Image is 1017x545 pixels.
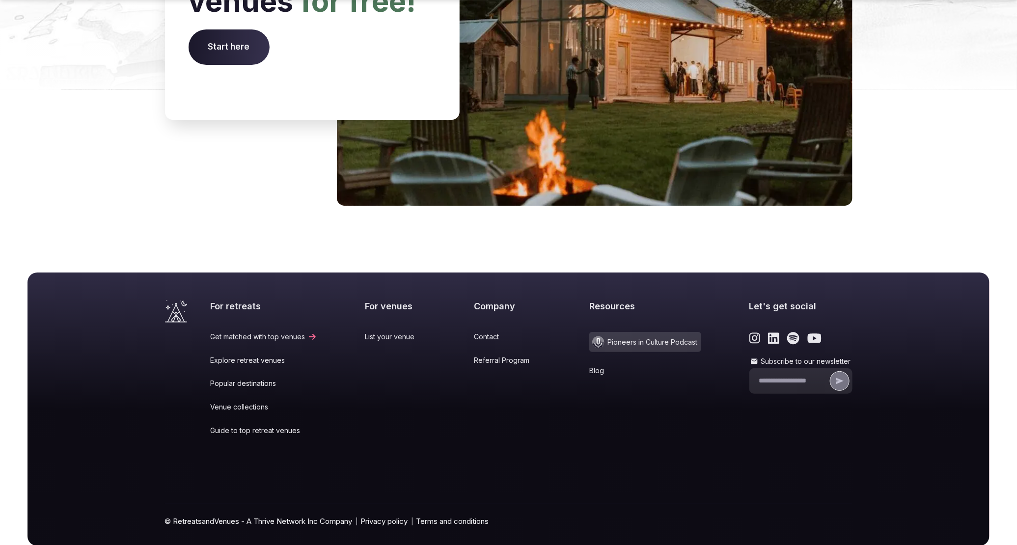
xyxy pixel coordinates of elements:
a: Privacy policy [361,516,408,526]
a: Venue collections [211,402,317,412]
a: Blog [589,366,701,376]
a: Popular destinations [211,379,317,388]
a: Link to the retreats and venues LinkedIn page [768,332,779,345]
a: Start here [189,42,270,52]
a: Link to the retreats and venues Youtube page [807,332,822,345]
a: Guide to top retreat venues [211,426,317,436]
h2: Company [474,300,542,312]
a: Referral Program [474,355,542,365]
a: Get matched with top venues [211,332,317,342]
a: Contact [474,332,542,342]
a: Visit the homepage [165,300,187,323]
a: Terms and conditions [416,516,489,526]
a: Explore retreat venues [211,355,317,365]
a: Link to the retreats and venues Instagram page [749,332,761,345]
a: Pioneers in Culture Podcast [589,332,701,352]
h2: For retreats [211,300,317,312]
a: Link to the retreats and venues Spotify page [787,332,799,345]
h2: For venues [365,300,426,312]
label: Subscribe to our newsletter [749,356,852,366]
h2: Let's get social [749,300,852,312]
span: Start here [189,29,270,65]
h2: Resources [589,300,701,312]
a: List your venue [365,332,426,342]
